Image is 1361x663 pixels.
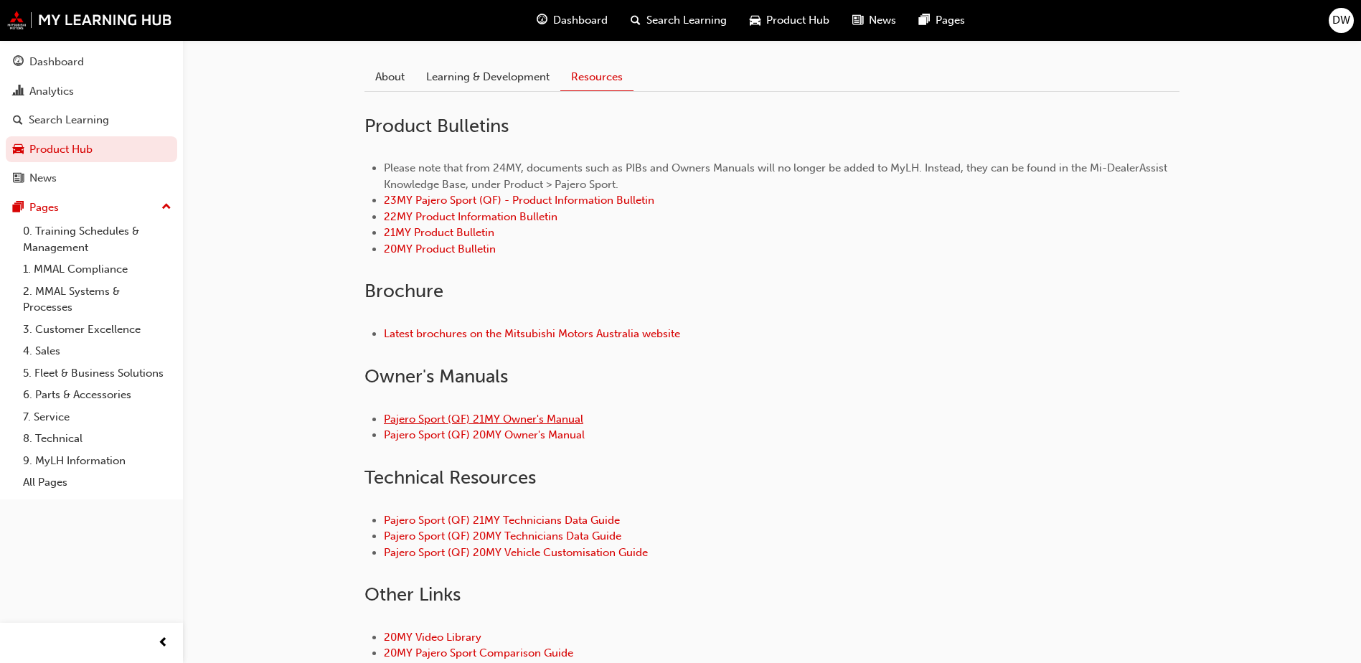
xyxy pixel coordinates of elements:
[6,136,177,163] a: Product Hub
[384,530,621,542] a: Pajero Sport (QF) 20MY Technicians Data Guide
[384,413,583,425] a: Pajero Sport (QF) 21MY Owner's Manual
[13,202,24,215] span: pages-icon
[29,170,57,187] div: News
[158,634,169,652] span: prev-icon
[560,63,634,91] a: Resources
[908,6,976,35] a: pages-iconPages
[384,161,1167,191] span: Please note that from 24MY, documents such as PIBs and Owners Manuals will no longer be added to ...
[161,198,171,217] span: up-icon
[384,327,680,340] a: Latest brochures on the Mitsubishi Motors Australia website
[364,115,1179,138] h2: Product Bulletins
[384,514,620,527] a: Pajero Sport (QF) 21MY Technicians Data Guide
[29,54,84,70] div: Dashboard
[766,12,829,29] span: Product Hub
[13,172,24,185] span: news-icon
[384,226,494,239] a: 21MY Product Bulletin
[841,6,908,35] a: news-iconNews
[17,428,177,450] a: 8. Technical
[619,6,738,35] a: search-iconSearch Learning
[7,11,172,29] img: mmal
[29,112,109,128] div: Search Learning
[1329,8,1354,33] button: DW
[364,583,1179,606] h2: Other Links
[6,165,177,192] a: News
[553,12,608,29] span: Dashboard
[537,11,547,29] span: guage-icon
[17,319,177,341] a: 3. Customer Excellence
[384,243,496,255] a: 20MY Product Bulletin
[6,46,177,194] button: DashboardAnalyticsSearch LearningProduct HubNews
[919,11,930,29] span: pages-icon
[384,428,585,441] a: Pajero Sport (QF) 20MY Owner's Manual
[6,194,177,221] button: Pages
[384,631,481,644] a: 20MY Video Library
[17,450,177,472] a: 9. MyLH Information
[631,11,641,29] span: search-icon
[869,12,896,29] span: News
[17,258,177,281] a: 1. MMAL Compliance
[13,144,24,156] span: car-icon
[6,107,177,133] a: Search Learning
[17,340,177,362] a: 4. Sales
[17,384,177,406] a: 6. Parts & Accessories
[6,78,177,105] a: Analytics
[646,12,727,29] span: Search Learning
[29,83,74,100] div: Analytics
[415,63,560,90] a: Learning & Development
[17,471,177,494] a: All Pages
[750,11,760,29] span: car-icon
[738,6,841,35] a: car-iconProduct Hub
[17,362,177,385] a: 5. Fleet & Business Solutions
[525,6,619,35] a: guage-iconDashboard
[1332,12,1350,29] span: DW
[936,12,965,29] span: Pages
[13,85,24,98] span: chart-icon
[17,220,177,258] a: 0. Training Schedules & Management
[364,280,1179,303] h2: Brochure
[364,365,1179,388] h2: Owner ' s Manuals
[17,406,177,428] a: 7. Service
[13,56,24,69] span: guage-icon
[6,49,177,75] a: Dashboard
[13,114,23,127] span: search-icon
[384,646,573,659] a: 20MY Pajero Sport Comparison Guide
[384,546,648,559] a: Pajero Sport (QF) 20MY Vehicle Customisation Guide
[29,199,59,216] div: Pages
[364,63,415,90] a: About
[852,11,863,29] span: news-icon
[364,466,1179,489] h2: Technical Resources
[384,210,557,223] a: 22MY Product Information Bulletin
[17,281,177,319] a: 2. MMAL Systems & Processes
[384,194,654,207] a: 23MY Pajero Sport (QF) - Product Information Bulletin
